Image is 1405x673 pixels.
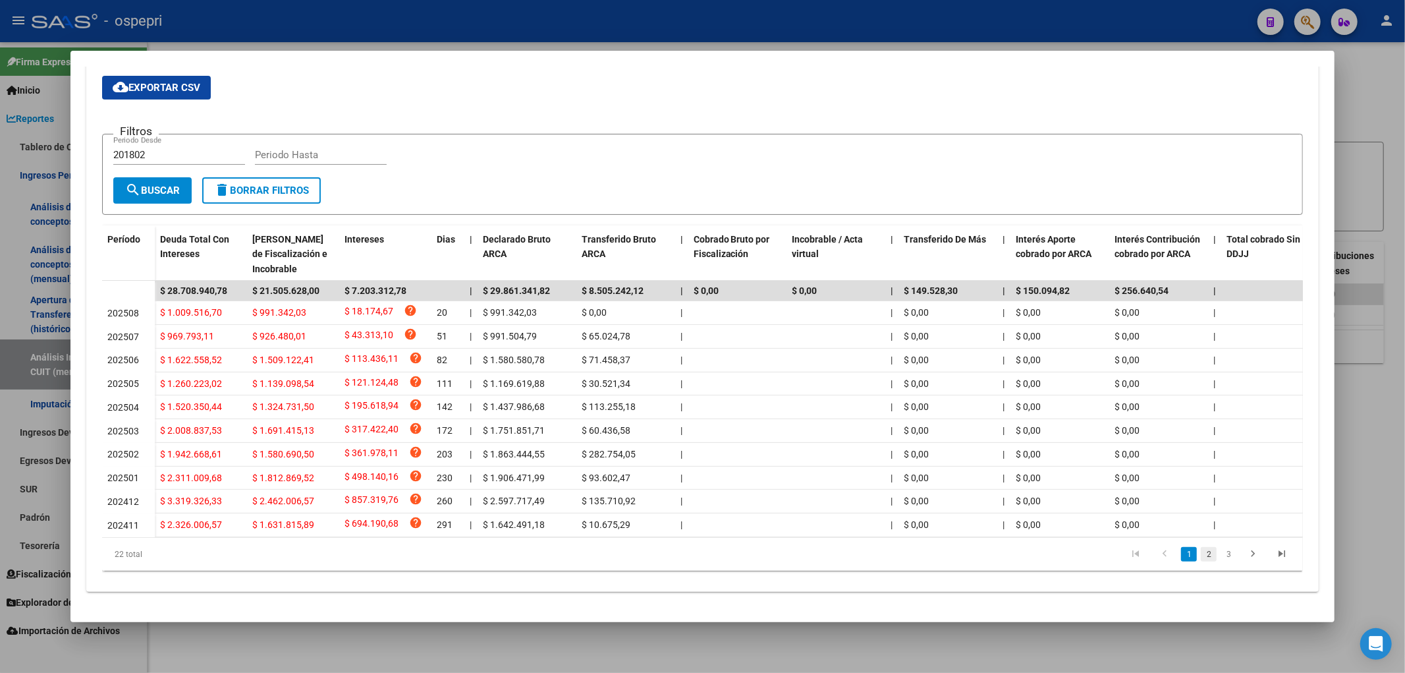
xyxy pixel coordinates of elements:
[247,225,339,283] datatable-header-cell: Deuda Bruta Neto de Fiscalización e Incobrable
[409,446,422,459] i: help
[252,425,314,436] span: $ 1.691.415,13
[431,225,464,283] datatable-header-cell: Dias
[344,516,399,534] span: $ 694.190,68
[252,285,319,296] span: $ 21.505.628,00
[1214,234,1217,245] span: |
[1115,285,1169,296] span: $ 256.640,54
[1214,449,1216,459] span: |
[437,307,447,318] span: 20
[344,351,399,369] span: $ 113.436,11
[891,496,893,506] span: |
[582,331,630,341] span: $ 65.024,78
[1115,331,1140,341] span: $ 0,00
[470,425,472,436] span: |
[680,331,682,341] span: |
[576,225,675,283] datatable-header-cell: Transferido Bruto ARCA
[1011,225,1110,283] datatable-header-cell: Interés Aporte cobrado por ARCA
[1214,307,1216,318] span: |
[160,425,222,436] span: $ 2.008.837,53
[107,355,139,365] span: 202506
[1110,225,1209,283] datatable-header-cell: Interés Contribución cobrado por ARCA
[675,225,688,283] datatable-header-cell: |
[1003,234,1006,245] span: |
[470,401,472,412] span: |
[1227,234,1301,260] span: Total cobrado Sin DDJJ
[252,449,314,459] span: $ 1.580.690,50
[344,375,399,393] span: $ 121.124,48
[470,496,472,506] span: |
[483,378,545,389] span: $ 1.169.619,88
[792,285,817,296] span: $ 0,00
[252,378,314,389] span: $ 1.139.098,54
[1209,225,1222,283] datatable-header-cell: |
[102,76,211,100] button: Exportar CSV
[107,332,139,342] span: 202507
[1214,378,1216,389] span: |
[1003,285,1006,296] span: |
[113,177,192,204] button: Buscar
[1016,496,1041,506] span: $ 0,00
[107,234,140,245] span: Período
[1179,543,1199,566] li: page 1
[1240,547,1265,562] a: go to next page
[437,355,447,365] span: 82
[1214,425,1216,436] span: |
[409,469,422,483] i: help
[160,378,222,389] span: $ 1.260.223,02
[409,492,422,506] i: help
[680,425,682,436] span: |
[437,378,453,389] span: 111
[483,285,550,296] span: $ 29.861.341,82
[344,285,406,296] span: $ 7.203.312,78
[107,473,139,483] span: 202501
[904,449,929,459] span: $ 0,00
[483,496,545,506] span: $ 2.597.717,49
[344,492,399,510] span: $ 857.319,76
[437,519,453,530] span: 291
[125,185,180,196] span: Buscar
[998,225,1011,283] datatable-header-cell: |
[1016,331,1041,341] span: $ 0,00
[582,519,630,530] span: $ 10.675,29
[891,355,893,365] span: |
[792,234,864,260] span: Incobrable / Acta virtual
[86,22,1319,592] div: Aportes y Contribuciones de la Empresa: 30710447604
[904,355,929,365] span: $ 0,00
[160,519,222,530] span: $ 2.326.006,57
[344,446,399,463] span: $ 361.978,11
[470,307,472,318] span: |
[409,375,422,388] i: help
[582,234,656,260] span: Transferido Bruto ARCA
[680,401,682,412] span: |
[339,225,431,283] datatable-header-cell: Intereses
[886,225,899,283] datatable-header-cell: |
[582,449,636,459] span: $ 282.754,05
[1214,285,1217,296] span: |
[107,426,139,436] span: 202503
[107,449,139,459] span: 202502
[409,398,422,411] i: help
[899,225,998,283] datatable-header-cell: Transferido De Más
[1222,225,1321,283] datatable-header-cell: Total cobrado Sin DDJJ
[1123,547,1148,562] a: go to first page
[1199,543,1219,566] li: page 2
[1115,234,1201,260] span: Interés Contribución cobrado por ARCA
[113,79,128,95] mat-icon: cloud_download
[891,378,893,389] span: |
[252,234,327,275] span: [PERSON_NAME] de Fiscalización e Incobrable
[483,473,545,483] span: $ 1.906.471,99
[470,355,472,365] span: |
[582,473,630,483] span: $ 93.602,47
[125,182,141,198] mat-icon: search
[1003,355,1005,365] span: |
[344,422,399,440] span: $ 317.422,40
[680,307,682,318] span: |
[409,516,422,529] i: help
[252,355,314,365] span: $ 1.509.122,41
[470,331,472,341] span: |
[1016,285,1070,296] span: $ 150.094,82
[252,496,314,506] span: $ 2.462.006,57
[680,496,682,506] span: |
[252,331,306,341] span: $ 926.480,01
[904,307,929,318] span: $ 0,00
